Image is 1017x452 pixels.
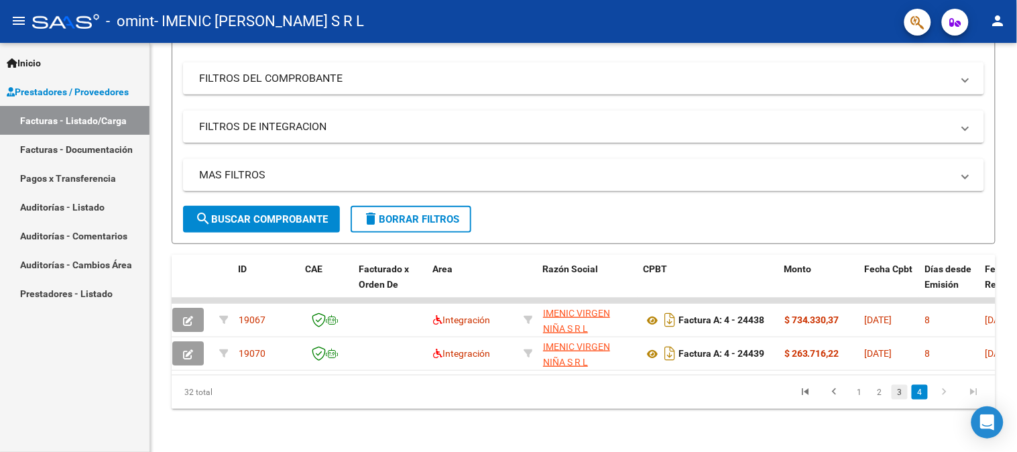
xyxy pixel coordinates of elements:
datatable-header-cell: Facturado x Orden De [353,255,427,314]
span: - IMENIC [PERSON_NAME] S R L [154,7,364,36]
button: Buscar Comprobante [183,206,340,233]
span: ID [238,264,247,274]
mat-icon: menu [11,13,27,29]
button: Borrar Filtros [351,206,471,233]
datatable-header-cell: Monto [778,255,859,314]
strong: $ 263.716,22 [784,348,839,359]
mat-icon: person [990,13,1006,29]
div: Open Intercom Messenger [971,406,1004,439]
mat-icon: delete [363,211,379,227]
a: 1 [851,385,868,400]
datatable-header-cell: CPBT [638,255,778,314]
a: go to previous page [822,385,847,400]
div: 30707913394 [543,306,633,334]
span: [DATE] [985,348,1013,359]
mat-expansion-panel-header: FILTROS DE INTEGRACION [183,111,984,143]
span: - omint [106,7,154,36]
span: 19067 [239,315,265,325]
i: Descargar documento [661,309,678,331]
div: 32 total [172,376,334,409]
a: go to next page [932,385,957,400]
span: Integración [433,315,490,325]
a: go to first page [792,385,818,400]
span: Días desde Emisión [924,264,971,290]
span: Facturado x Orden De [359,264,409,290]
datatable-header-cell: Días desde Emisión [919,255,979,314]
a: 2 [872,385,888,400]
span: Area [432,264,453,274]
a: go to last page [961,385,987,400]
mat-panel-title: FILTROS DEL COMPROBANTE [199,71,952,86]
datatable-header-cell: Area [427,255,518,314]
span: [DATE] [865,348,892,359]
span: CAE [305,264,322,274]
span: [DATE] [985,315,1013,325]
span: 8 [925,315,931,325]
span: CPBT [643,264,667,274]
span: Integración [433,348,490,359]
datatable-header-cell: Fecha Cpbt [859,255,919,314]
span: Razón Social [542,264,598,274]
a: 3 [892,385,908,400]
li: page 4 [910,381,930,404]
span: Fecha Cpbt [864,264,912,274]
strong: Factura A: 4 - 24438 [678,315,764,326]
span: Monto [784,264,811,274]
li: page 2 [870,381,890,404]
mat-icon: search [195,211,211,227]
span: Inicio [7,56,41,70]
mat-expansion-panel-header: FILTROS DEL COMPROBANTE [183,62,984,95]
i: Descargar documento [661,343,678,364]
mat-panel-title: FILTROS DE INTEGRACION [199,119,952,134]
strong: $ 734.330,37 [784,315,839,325]
datatable-header-cell: ID [233,255,300,314]
a: 4 [912,385,928,400]
span: 19070 [239,348,265,359]
span: Prestadores / Proveedores [7,84,129,99]
datatable-header-cell: Razón Social [537,255,638,314]
strong: Factura A: 4 - 24439 [678,349,764,359]
span: 8 [925,348,931,359]
span: Borrar Filtros [363,213,459,225]
span: Buscar Comprobante [195,213,328,225]
datatable-header-cell: CAE [300,255,353,314]
span: IMENIC VIRGEN NIÑA S R L [543,308,610,334]
mat-expansion-panel-header: MAS FILTROS [183,159,984,191]
li: page 1 [849,381,870,404]
span: IMENIC VIRGEN NIÑA S R L [543,341,610,368]
mat-panel-title: MAS FILTROS [199,168,952,182]
div: 30707913394 [543,339,633,368]
li: page 3 [890,381,910,404]
span: [DATE] [865,315,892,325]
